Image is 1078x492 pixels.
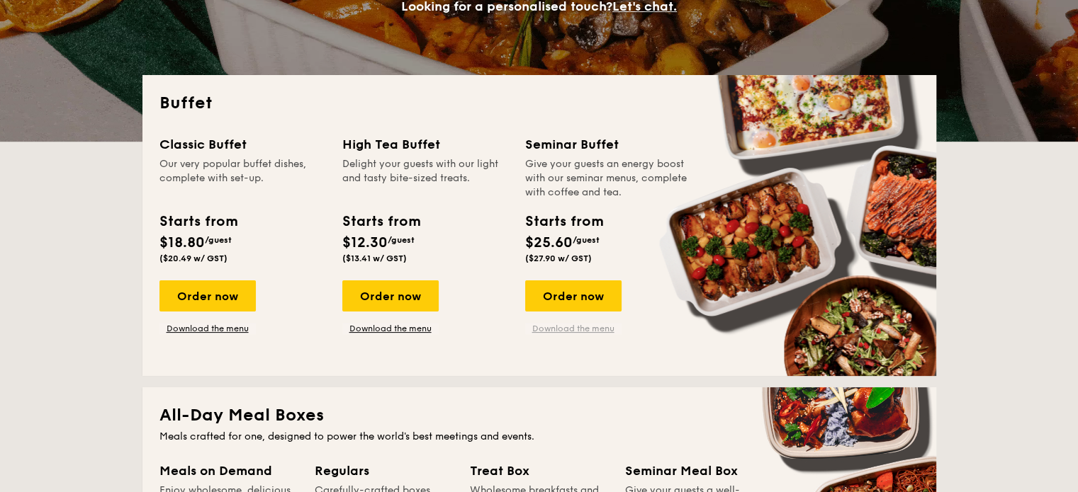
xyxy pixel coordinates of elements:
[159,461,298,481] div: Meals on Demand
[159,430,919,444] div: Meals crafted for one, designed to power the world's best meetings and events.
[159,135,325,154] div: Classic Buffet
[342,135,508,154] div: High Tea Buffet
[159,404,919,427] h2: All-Day Meal Boxes
[525,211,602,232] div: Starts from
[205,235,232,245] span: /guest
[159,211,237,232] div: Starts from
[525,323,622,334] a: Download the menu
[525,157,691,200] div: Give your guests an energy boost with our seminar menus, complete with coffee and tea.
[342,323,439,334] a: Download the menu
[159,92,919,115] h2: Buffet
[342,280,439,311] div: Order now
[388,235,415,245] span: /guest
[525,280,622,311] div: Order now
[159,253,228,263] span: ($20.49 w/ GST)
[342,253,407,263] span: ($13.41 w/ GST)
[159,280,256,311] div: Order now
[470,461,608,481] div: Treat Box
[315,461,453,481] div: Regulars
[159,234,205,251] span: $18.80
[525,253,592,263] span: ($27.90 w/ GST)
[342,211,420,232] div: Starts from
[525,135,691,154] div: Seminar Buffet
[342,157,508,200] div: Delight your guests with our light and tasty bite-sized treats.
[573,235,600,245] span: /guest
[159,323,256,334] a: Download the menu
[159,157,325,200] div: Our very popular buffet dishes, complete with set-up.
[525,234,573,251] span: $25.60
[342,234,388,251] span: $12.30
[625,461,763,481] div: Seminar Meal Box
